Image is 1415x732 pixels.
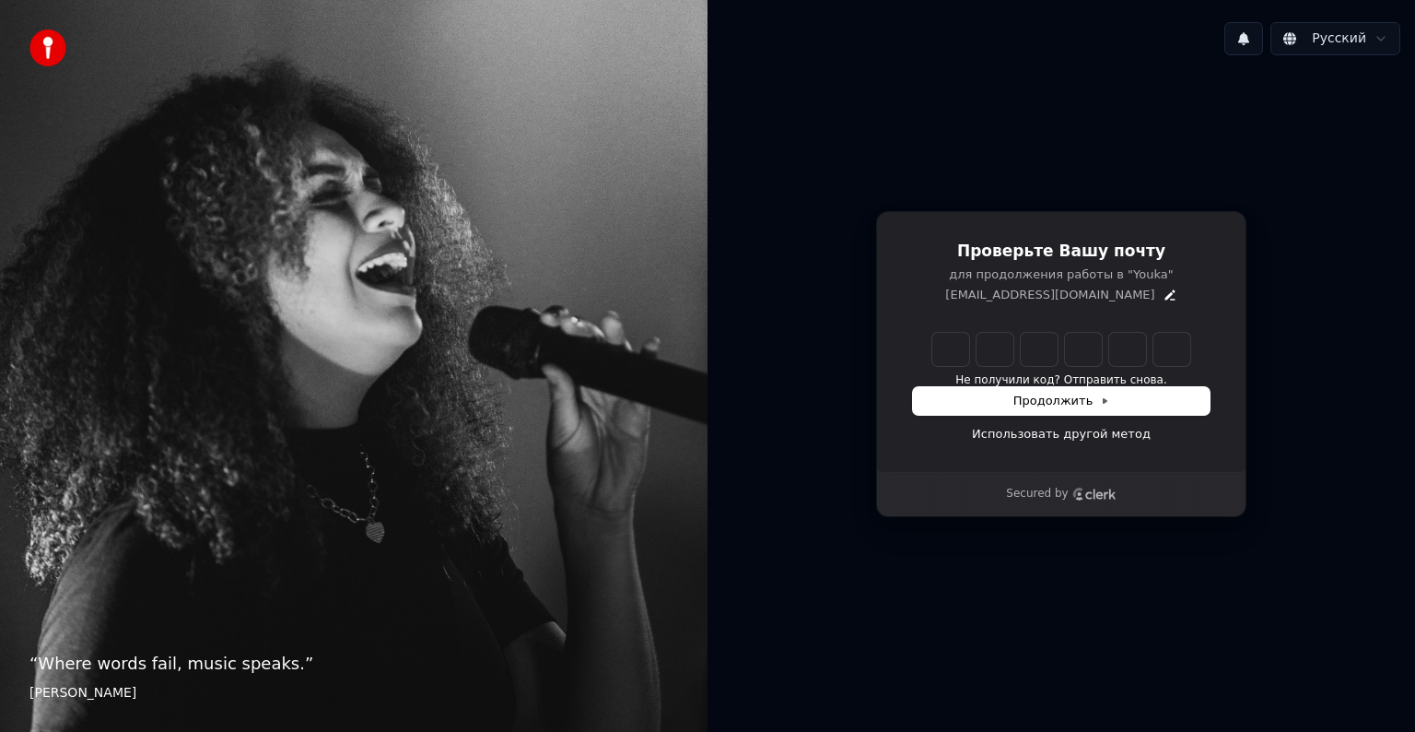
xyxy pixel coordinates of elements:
[913,241,1210,263] h1: Проверьте Вашу почту
[913,387,1210,415] button: Продолжить
[913,266,1210,283] p: для продолжения работы в "Youka"
[29,30,66,66] img: youka
[1013,393,1110,409] span: Продолжить
[1006,487,1068,502] p: Secured by
[972,426,1151,443] a: Использовать другой метод
[1163,288,1177,302] button: Edit
[955,373,1166,388] button: Не получили код? Отправить снова.
[945,287,1154,303] p: [EMAIL_ADDRESS][DOMAIN_NAME]
[932,333,1190,366] input: Enter verification code
[1072,488,1117,501] a: Clerk logo
[29,684,678,702] footer: [PERSON_NAME]
[29,651,678,677] p: “ Where words fail, music speaks. ”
